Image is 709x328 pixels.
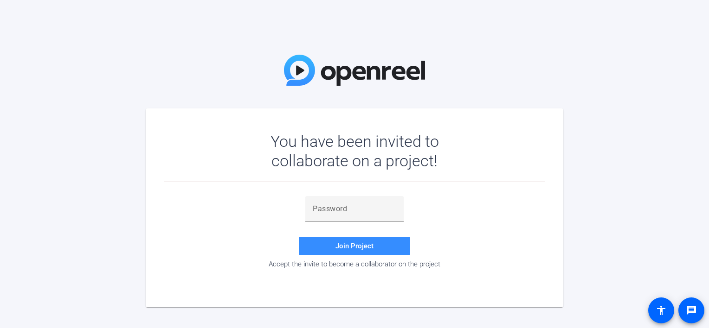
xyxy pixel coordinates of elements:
[164,260,545,268] div: Accept the invite to become a collaborator on the project
[244,132,466,170] div: You have been invited to collaborate on a project!
[284,55,425,86] img: OpenReel Logo
[686,305,697,316] mat-icon: message
[313,203,396,214] input: Password
[299,237,410,255] button: Join Project
[335,242,374,250] span: Join Project
[656,305,667,316] mat-icon: accessibility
